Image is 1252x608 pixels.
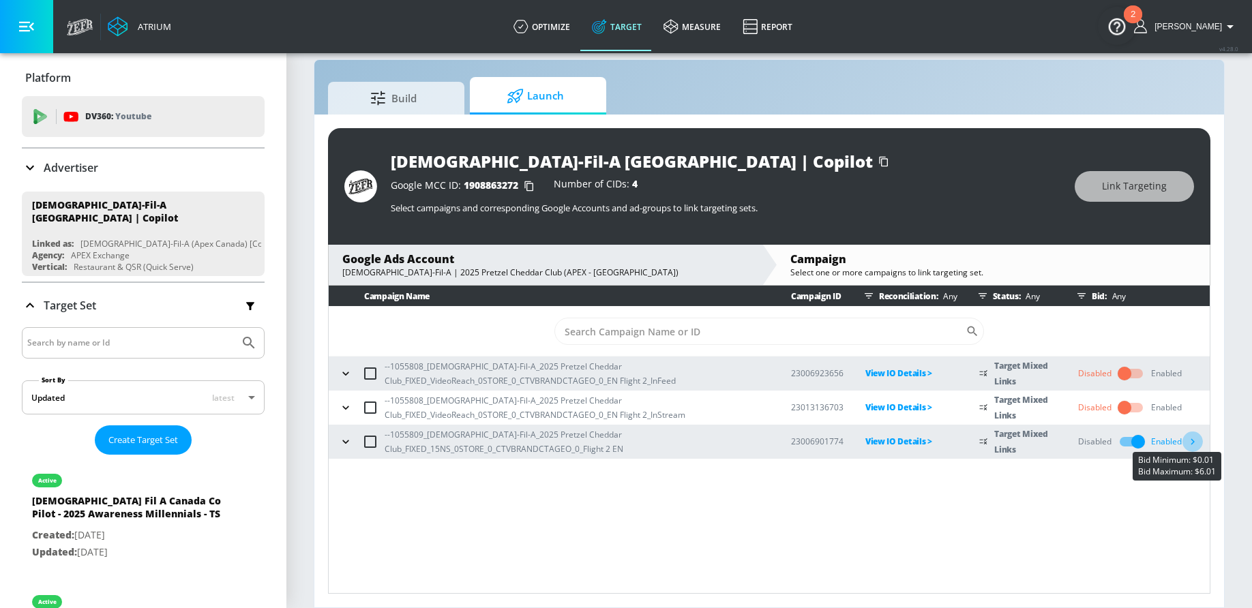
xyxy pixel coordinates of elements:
[1107,289,1126,303] p: Any
[391,202,1061,214] p: Select campaigns and corresponding Google Accounts and ad-groups to link targeting sets.
[865,434,957,449] p: View IO Details >
[22,149,265,187] div: Advertiser
[108,432,178,448] span: Create Target Set
[22,192,265,276] div: [DEMOGRAPHIC_DATA]-Fil-A [GEOGRAPHIC_DATA] | CopilotLinked as:[DEMOGRAPHIC_DATA]-Fil-A (Apex Cana...
[554,179,638,193] div: Number of CIDs:
[212,392,235,404] span: latest
[22,283,265,328] div: Target Set
[329,245,762,285] div: Google Ads Account[DEMOGRAPHIC_DATA]-Fil-A | 2025 Pretzel Cheddar Club (APEX - [GEOGRAPHIC_DATA])
[994,426,1056,457] p: Target Mixed Links
[1131,14,1135,32] div: 2
[1151,367,1182,380] div: Enabled
[554,318,966,345] input: Search Campaign Name or ID
[554,318,984,345] div: Search CID Name or Number
[994,358,1056,389] p: Target Mixed Links
[32,238,74,249] div: Linked as:
[342,267,748,278] div: [DEMOGRAPHIC_DATA]-Fil-A | 2025 Pretzel Cheddar Club (APEX - [GEOGRAPHIC_DATA])
[74,261,194,273] div: Restaurant & QSR (Quick Serve)
[972,286,1056,306] div: Status:
[1078,401,1112,414] div: Disabled
[865,399,957,415] p: View IO Details >
[1078,436,1112,448] div: Disabled
[391,179,540,193] div: Google MCC ID:
[71,249,130,261] div: APEX Exchange
[503,2,581,51] a: optimize
[653,2,732,51] a: measure
[791,434,844,449] p: 23006901774
[32,249,64,261] div: Agency:
[581,2,653,51] a: Target
[632,177,638,190] span: 4
[342,82,445,115] span: Build
[44,160,98,175] p: Advertiser
[790,252,1196,267] div: Campaign
[329,286,769,307] th: Campaign Name
[31,392,65,404] div: Updated
[95,425,192,455] button: Create Target Set
[32,261,67,273] div: Vertical:
[391,150,873,172] div: [DEMOGRAPHIC_DATA]-Fil-A [GEOGRAPHIC_DATA] | Copilot
[791,366,844,380] p: 23006923656
[1151,431,1203,452] div: Enabled
[1134,18,1238,35] button: [PERSON_NAME]
[938,289,957,303] p: Any
[32,544,223,561] p: [DATE]
[27,334,234,352] input: Search by name or Id
[865,365,957,381] p: View IO Details >
[32,528,74,541] span: Created:
[32,198,242,224] div: [DEMOGRAPHIC_DATA]-Fil-A [GEOGRAPHIC_DATA] | Copilot
[385,359,769,388] p: --1055808_[DEMOGRAPHIC_DATA]-Fil-A_2025 Pretzel Cheddar Club_FIXED_VideoReach_0STORE_0_CTVBRANDCT...
[22,59,265,97] div: Platform
[39,376,68,384] label: Sort By
[1151,401,1182,414] div: Enabled
[1071,286,1203,306] div: Bid:
[483,80,587,112] span: Launch
[1219,45,1238,52] span: v 4.28.0
[38,477,57,484] div: active
[1078,367,1112,380] div: Disabled
[1020,289,1039,303] p: Any
[790,267,1196,278] div: Select one or more campaigns to link targeting set.
[791,400,844,414] p: 23013136703
[22,460,265,571] div: active[DEMOGRAPHIC_DATA] Fil A Canada Co Pilot - 2025 Awareness Millennials - TSCreated:[DATE]Upd...
[80,238,284,249] div: [DEMOGRAPHIC_DATA]-Fil-A (Apex Canada) [Co-Pilot]
[385,393,769,422] p: --1055808_[DEMOGRAPHIC_DATA]-Fil-A_2025 Pretzel Cheddar Club_FIXED_VideoReach_0STORE_0_CTVBRANDCT...
[1098,7,1136,45] button: Open Resource Center, 2 new notifications
[32,527,223,544] p: [DATE]
[385,427,769,456] p: --1055809_[DEMOGRAPHIC_DATA]-Fil-A_2025 Pretzel Cheddar Club_FIXED_15NS_0STORE_0_CTVBRANDCTAGEO_0...
[132,20,171,33] div: Atrium
[108,16,171,37] a: Atrium
[32,494,223,527] div: [DEMOGRAPHIC_DATA] Fil A Canada Co Pilot - 2025 Awareness Millennials - TS
[22,96,265,137] div: DV360: Youtube
[464,179,518,192] span: 1908863272
[1149,22,1222,31] span: login as: nathan.mistretta@zefr.com
[25,70,71,85] p: Platform
[32,545,77,558] span: Updated:
[38,598,57,605] div: active
[342,252,748,267] div: Google Ads Account
[769,286,844,307] th: Campaign ID
[115,109,151,123] p: Youtube
[44,298,96,313] p: Target Set
[85,109,151,124] p: DV360:
[859,286,957,306] div: Reconciliation:
[732,2,803,51] a: Report
[994,392,1056,423] p: Target Mixed Links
